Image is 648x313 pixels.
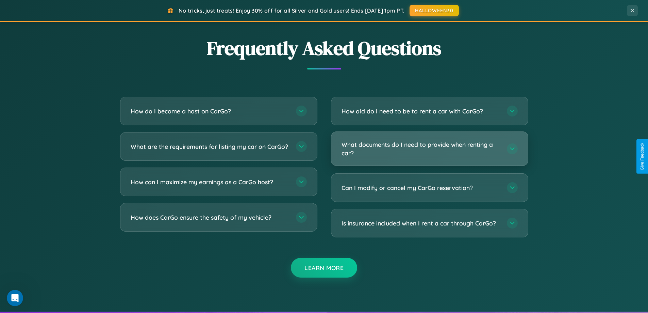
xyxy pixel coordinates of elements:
[7,290,23,306] iframe: Intercom live chat
[342,140,500,157] h3: What documents do I need to provide when renting a car?
[342,184,500,192] h3: Can I modify or cancel my CarGo reservation?
[291,258,357,278] button: Learn More
[179,7,404,14] span: No tricks, just treats! Enjoy 30% off for all Silver and Gold users! Ends [DATE] 1pm PT.
[410,5,459,16] button: HALLOWEEN30
[131,107,289,115] h3: How do I become a host on CarGo?
[342,219,500,228] h3: Is insurance included when I rent a car through CarGo?
[640,143,645,170] div: Give Feedback
[131,142,289,151] h3: What are the requirements for listing my car on CarGo?
[131,178,289,186] h3: How can I maximize my earnings as a CarGo host?
[120,35,528,61] h2: Frequently Asked Questions
[131,213,289,222] h3: How does CarGo ensure the safety of my vehicle?
[342,107,500,115] h3: How old do I need to be to rent a car with CarGo?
